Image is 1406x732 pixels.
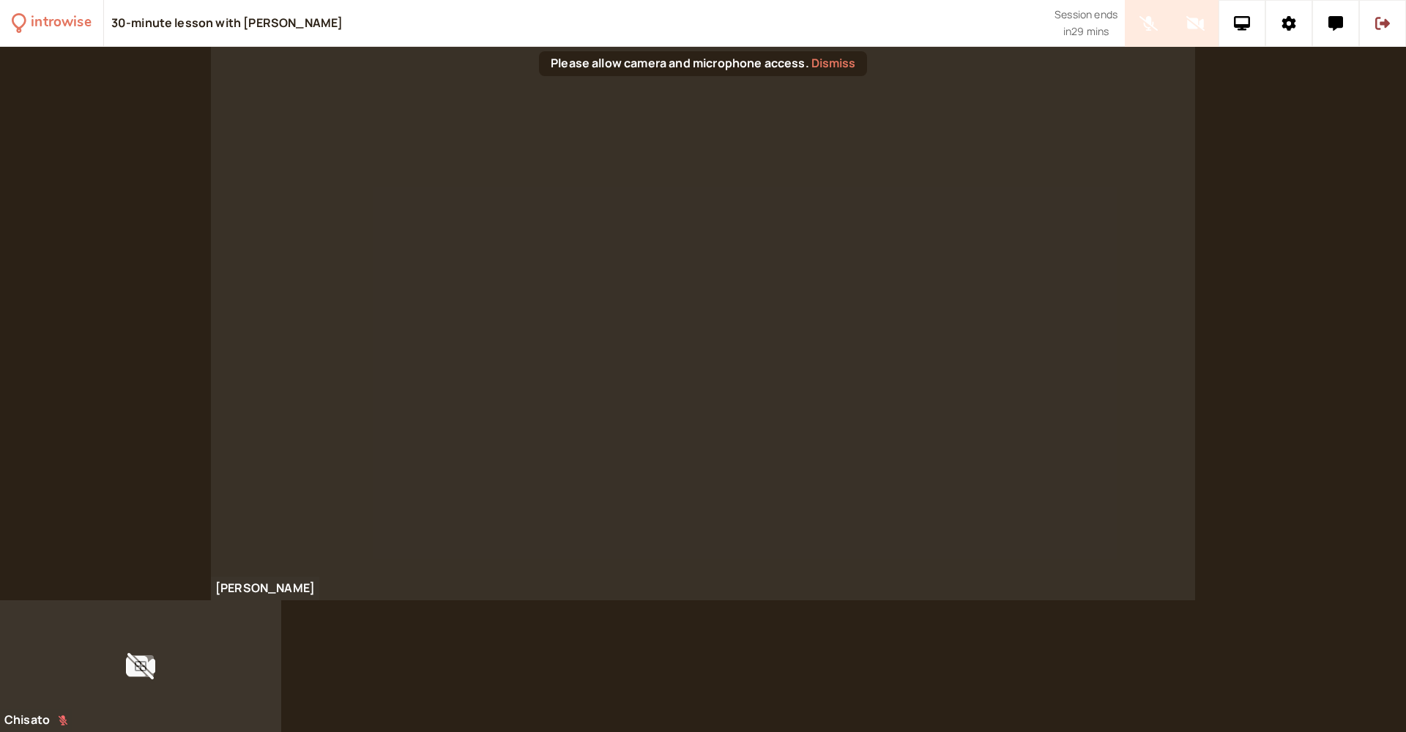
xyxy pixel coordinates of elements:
span: Session ends [1054,7,1117,23]
button: Show you in a tile [127,655,154,677]
div: Scheduled session end time. Don't worry, your call will continue [1054,7,1117,40]
span: in 29 mins [1063,23,1109,40]
div: introwise [31,12,91,34]
button: Dismiss [811,56,855,70]
div: 30-minute lesson with [PERSON_NAME] [111,15,343,31]
div: Please allow camera and microphone access. [539,51,867,76]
